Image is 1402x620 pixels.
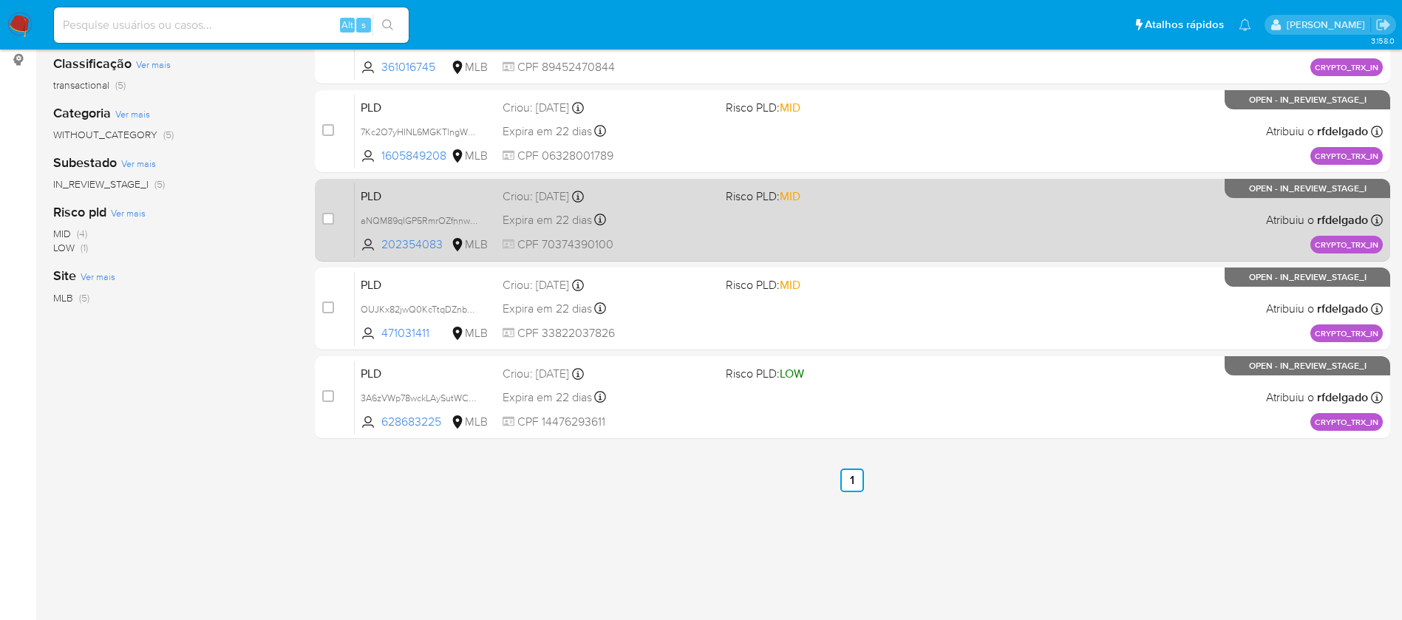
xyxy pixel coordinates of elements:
button: search-icon [372,15,403,35]
span: Alt [341,18,353,32]
span: 3.158.0 [1371,35,1395,47]
a: Sair [1375,17,1391,33]
input: Pesquise usuários ou casos... [54,16,409,35]
a: Notificações [1239,18,1251,31]
span: s [361,18,366,32]
p: renata.fdelgado@mercadopago.com.br [1287,18,1370,32]
span: Atalhos rápidos [1145,17,1224,33]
